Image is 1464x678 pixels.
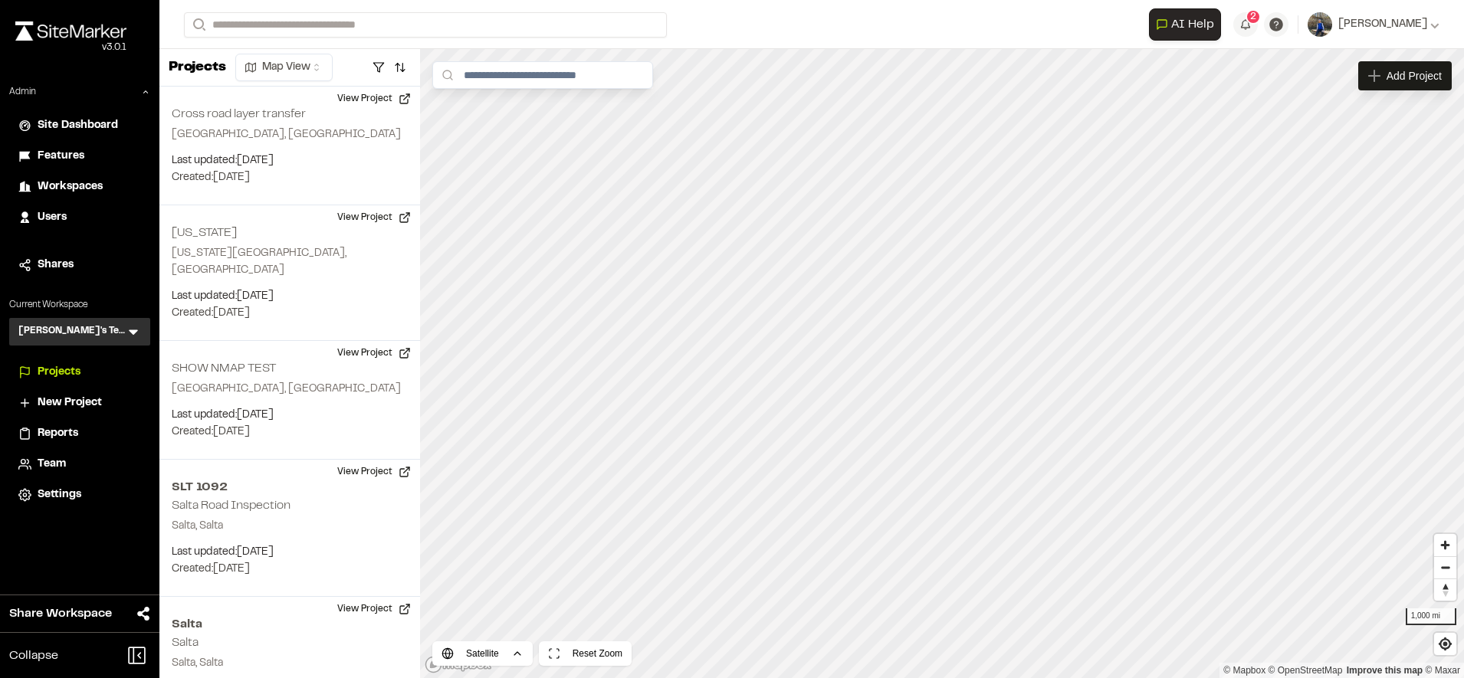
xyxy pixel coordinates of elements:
a: Site Dashboard [18,117,141,134]
a: New Project [18,395,141,411]
p: [US_STATE][GEOGRAPHIC_DATA], [GEOGRAPHIC_DATA] [172,245,408,279]
p: Created: [DATE] [172,561,408,578]
span: Users [38,209,67,226]
button: View Project [328,597,420,621]
p: [GEOGRAPHIC_DATA], [GEOGRAPHIC_DATA] [172,381,408,398]
a: Projects [18,364,141,381]
p: Created: [DATE] [172,169,408,186]
a: Shares [18,257,141,273]
a: Map feedback [1347,665,1423,676]
button: 2 [1233,12,1258,37]
button: [PERSON_NAME] [1308,12,1439,37]
a: Settings [18,486,141,503]
span: Site Dashboard [38,117,118,134]
h2: Salta [172,615,408,634]
button: View Project [328,341,420,365]
span: Collapse [9,647,58,665]
a: Mapbox [1223,665,1265,676]
span: Workspaces [38,179,103,195]
p: Last updated: [DATE] [172,407,408,424]
h2: Salta [172,637,199,648]
div: Open AI Assistant [1149,8,1227,41]
a: Workspaces [18,179,141,195]
span: Features [38,148,84,165]
a: Mapbox logo [425,656,492,673]
button: Reset Zoom [539,641,632,666]
span: 2 [1250,10,1256,24]
span: Share Workspace [9,604,112,623]
div: Oh geez...please don't... [15,41,126,54]
a: Team [18,456,141,473]
p: Created: [DATE] [172,424,408,441]
h2: Salta Road Inspection [172,500,291,511]
button: Satellite [432,641,533,666]
span: New Project [38,395,102,411]
p: [GEOGRAPHIC_DATA], [GEOGRAPHIC_DATA] [172,126,408,143]
p: Salta, Salta [172,518,408,535]
button: Zoom in [1434,534,1456,556]
p: Created: [DATE] [172,305,408,322]
span: Projects [38,364,80,381]
h2: SHOW NMAP TEST [172,363,276,374]
img: User [1308,12,1332,37]
img: rebrand.png [15,21,126,41]
p: Current Workspace [9,298,150,312]
h3: [PERSON_NAME]'s Test [18,324,126,339]
button: View Project [328,87,420,111]
button: Reset bearing to north [1434,578,1456,601]
span: Shares [38,257,74,273]
a: Features [18,148,141,165]
canvas: Map [420,49,1464,678]
button: Search [184,12,212,38]
h2: Cross road layer transfer [172,109,306,120]
a: Maxar [1425,665,1460,676]
p: Last updated: [DATE] [172,544,408,561]
span: Settings [38,486,81,503]
button: Find my location [1434,633,1456,655]
span: Reset bearing to north [1434,579,1456,601]
div: 1,000 mi [1406,608,1456,625]
a: Reports [18,425,141,442]
p: Admin [9,85,36,99]
button: Open AI Assistant [1149,8,1221,41]
span: [PERSON_NAME] [1338,16,1427,33]
a: Users [18,209,141,226]
a: OpenStreetMap [1269,665,1343,676]
span: Add Project [1387,68,1442,84]
span: Team [38,456,66,473]
span: Reports [38,425,78,442]
p: Salta, Salta [172,655,408,672]
p: Last updated: [DATE] [172,288,408,305]
p: Projects [169,57,226,78]
button: View Project [328,205,420,230]
h2: SLT 1092 [172,478,408,496]
button: Zoom out [1434,556,1456,578]
h2: [US_STATE] [172,228,237,238]
p: Last updated: [DATE] [172,152,408,169]
button: View Project [328,460,420,484]
span: AI Help [1171,15,1214,34]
